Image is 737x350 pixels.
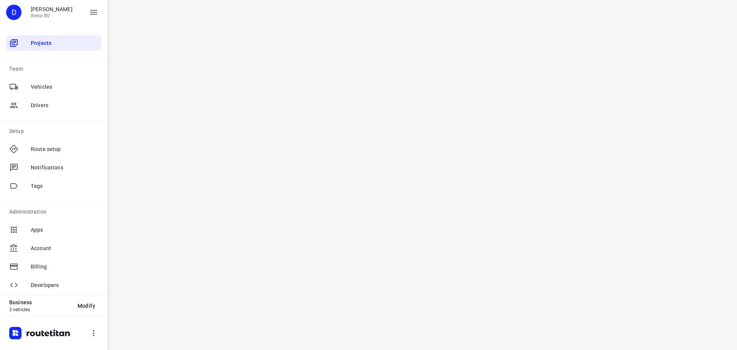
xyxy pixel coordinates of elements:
[6,222,101,237] div: Apps
[78,303,95,309] span: Modify
[31,6,73,12] p: Didier Evrard
[6,178,101,194] div: Tags
[9,65,101,73] p: Team
[31,164,98,172] span: Notifications
[9,307,71,312] p: 3 vehicles
[31,145,98,153] span: Route setup
[6,141,101,157] div: Route setup
[31,281,98,289] span: Developers
[9,208,101,216] p: Administration
[6,79,101,95] div: Vehicles
[6,35,101,51] div: Projects
[9,299,71,305] p: Business
[71,299,101,313] button: Modify
[6,241,101,256] div: Account
[6,160,101,175] div: Notifications
[31,244,98,252] span: Account
[31,226,98,234] span: Apps
[6,277,101,293] div: Developers
[31,39,98,47] span: Projects
[6,5,21,20] div: D
[6,98,101,113] div: Drivers
[9,127,101,135] p: Setup
[31,13,73,18] p: Areco BV
[31,182,98,190] span: Tags
[31,101,98,109] span: Drivers
[31,83,98,91] span: Vehicles
[6,259,101,274] div: Billing
[31,263,98,271] span: Billing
